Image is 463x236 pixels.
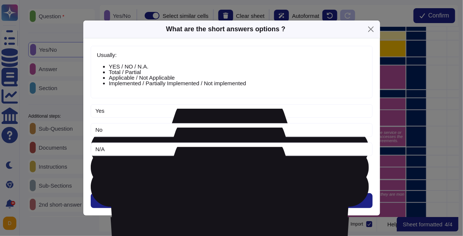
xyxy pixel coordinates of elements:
[365,23,377,35] button: Close
[91,123,373,137] input: Option 2
[97,52,366,58] p: Usually:
[91,104,373,118] input: Option 1
[109,64,366,69] li: YES / NO / N.A.
[166,24,285,34] div: What are the short answers options ?
[109,75,366,80] li: Applicable / Not Applicable
[91,143,373,156] input: Option 3
[109,69,366,75] li: Total / Partial
[109,80,366,86] li: Implemented / Partially Implemented / Not implemented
